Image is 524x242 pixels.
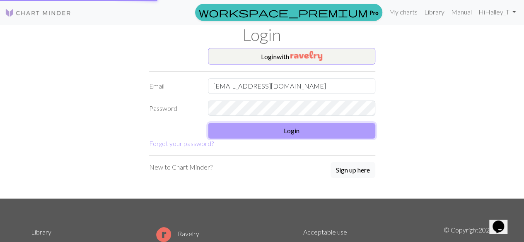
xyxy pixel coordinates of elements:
h1: Login [26,25,498,45]
a: Forgot your password? [149,139,214,147]
label: Email [144,78,203,94]
button: Login [208,123,375,139]
a: Sign up here [331,162,375,179]
a: Pro [195,4,382,21]
button: Loginwith [208,48,375,65]
p: New to Chart Minder? [149,162,212,172]
a: Library [421,4,448,20]
iframe: chat widget [489,209,516,234]
a: Manual [448,4,475,20]
a: Acceptable use [303,228,347,236]
a: My charts [386,4,421,20]
a: Ravelry [156,230,199,237]
span: workspace_premium [199,7,368,18]
a: Library [31,228,51,236]
img: Logo [5,8,71,18]
a: HiHalley_T [475,4,519,20]
img: Ravelry logo [156,227,171,242]
button: Sign up here [331,162,375,178]
label: Password [144,101,203,116]
img: Ravelry [290,51,322,61]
